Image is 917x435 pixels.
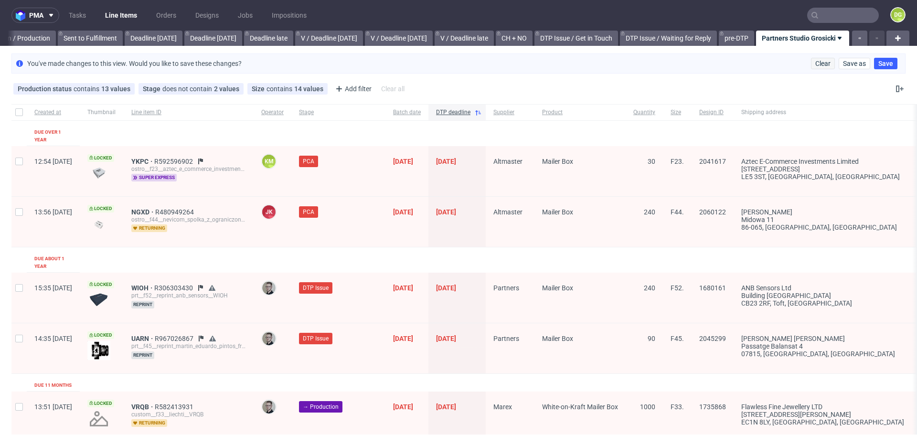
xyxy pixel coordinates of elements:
span: [DATE] [393,158,413,165]
a: R306303430 [154,284,195,292]
a: Deadline late [244,31,293,46]
span: F33. [671,403,684,411]
span: Mailer Box [542,208,573,216]
span: [DATE] [436,158,456,165]
a: R480949264 [155,208,196,216]
span: Design ID [699,108,726,117]
a: R967026867 [155,335,195,342]
div: 07815, [GEOGRAPHIC_DATA] , [GEOGRAPHIC_DATA] [741,350,904,358]
span: NGXD [131,208,155,216]
span: pma [29,12,43,19]
img: Krystian Gaza [262,281,276,295]
span: [DATE] [436,403,456,411]
img: small_data [87,216,110,232]
div: EC1N 8LY, [GEOGRAPHIC_DATA] , [GEOGRAPHIC_DATA] [741,418,904,426]
a: V / Deadline [DATE] [365,31,433,46]
span: 14:35 [DATE] [34,335,72,342]
span: Save [878,60,893,67]
span: Created at [34,108,72,117]
span: Mailer Box [542,335,573,342]
div: Midowa 11 [741,216,904,223]
span: 2045299 [699,335,726,342]
div: prt__f45__reprint_martin_eduardo_pintos_franco__UARN [131,342,246,350]
button: Clear [811,58,835,69]
span: 2060122 [699,208,726,216]
span: 30 [648,158,655,165]
span: 90 [648,335,655,342]
span: 15:35 [DATE] [34,284,72,292]
span: contains [74,85,101,93]
span: [DATE] [393,208,413,216]
span: Size [671,108,684,117]
img: version_two_editor_data [87,341,110,360]
a: DTP Issue / Get in Touch [534,31,618,46]
span: Thumbnail [87,108,116,117]
span: Stage [143,85,162,93]
div: Due about 1 year [34,255,72,270]
span: F44. [671,208,684,216]
span: does not contain [162,85,214,93]
a: R592596902 [154,158,195,165]
span: VRQB [131,403,155,411]
a: Deadline [DATE] [184,31,242,46]
span: Stage [299,108,378,117]
span: Batch date [393,108,421,117]
span: Locked [87,281,114,288]
div: Building [GEOGRAPHIC_DATA] [741,292,904,299]
a: Jobs [232,8,258,23]
span: Product [542,108,618,117]
span: YKPC [131,158,154,165]
span: White-on-Kraft Mailer Box [542,403,618,411]
a: UARN [131,335,155,342]
a: Tasks [63,8,92,23]
span: F52. [671,284,684,292]
span: DTP Issue [303,334,329,343]
a: Impositions [266,8,312,23]
span: contains [267,85,294,93]
div: Flawless Fine Jewellery LTD [741,403,904,411]
span: 1000 [640,403,655,411]
span: Locked [87,400,114,407]
a: Orders [150,8,182,23]
span: returning [131,419,167,427]
div: ostro__f23__aztec_e_commerce_investments_limited__YKPC [131,165,246,173]
span: reprint [131,351,154,359]
button: pma [11,8,59,23]
span: 13:56 [DATE] [34,208,72,216]
span: super express [131,174,177,181]
div: 14 values [294,85,323,93]
div: ostro__f44__nevicom_spolka_z_ograniczona_odpowiedzialnoscia__NGXD [131,216,246,223]
span: [DATE] [436,284,456,292]
div: [STREET_ADDRESS][PERSON_NAME] [741,411,904,418]
span: Partners [493,284,519,292]
div: Due 11 months [34,382,72,389]
span: Supplier [493,108,527,117]
span: Mailer Box [542,158,573,165]
span: Clear [815,60,831,67]
span: 240 [644,208,655,216]
span: [DATE] [393,284,413,292]
div: Add filter [331,81,373,96]
a: pre-DTP [719,31,754,46]
span: 1735868 [699,403,726,411]
a: V / Deadline late [435,31,494,46]
div: Clear all [379,82,406,95]
span: R582413931 [155,403,195,411]
a: WIOH [131,284,154,292]
span: F23. [671,158,684,165]
div: [PERSON_NAME] [PERSON_NAME] [741,335,904,342]
img: data [87,293,110,306]
div: ANB Sensors Ltd [741,284,904,292]
span: [DATE] [436,208,456,216]
span: Quantity [633,108,655,117]
div: [PERSON_NAME] [741,208,904,216]
a: Partners Studio Grosicki [756,31,849,46]
span: [DATE] [393,335,413,342]
a: n / Production [2,31,56,46]
span: 2041617 [699,158,726,165]
div: Passatge Balansat 4 [741,342,904,350]
button: Save as [839,58,870,69]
